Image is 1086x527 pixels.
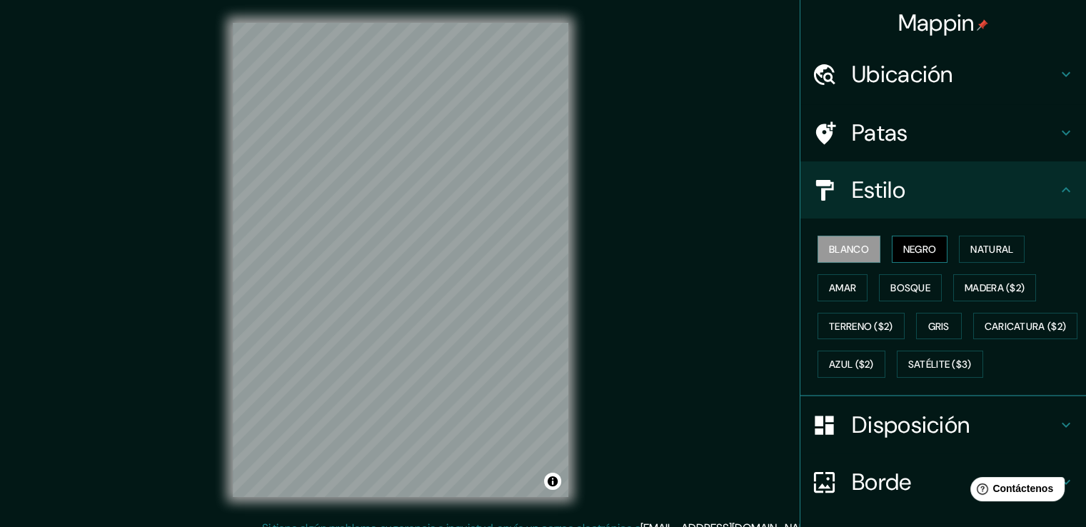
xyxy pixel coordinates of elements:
div: Ubicación [800,46,1086,103]
button: Satélite ($3) [897,351,983,378]
font: Gris [928,320,950,333]
img: pin-icon.png [977,19,988,31]
font: Disposición [852,410,970,440]
canvas: Mapa [233,23,568,497]
iframe: Lanzador de widgets de ayuda [959,471,1070,511]
font: Madera ($2) [965,281,1025,294]
font: Ubicación [852,59,953,89]
font: Satélite ($3) [908,358,972,371]
font: Estilo [852,175,905,205]
button: Bosque [879,274,942,301]
button: Blanco [818,236,880,263]
font: Bosque [890,281,930,294]
button: Madera ($2) [953,274,1036,301]
font: Mappin [898,8,975,38]
font: Caricatura ($2) [985,320,1067,333]
font: Azul ($2) [829,358,874,371]
button: Caricatura ($2) [973,313,1078,340]
button: Terreno ($2) [818,313,905,340]
font: Borde [852,467,912,497]
button: Natural [959,236,1025,263]
div: Borde [800,453,1086,511]
button: Amar [818,274,868,301]
div: Patas [800,104,1086,161]
button: Negro [892,236,948,263]
div: Estilo [800,161,1086,219]
font: Amar [829,281,856,294]
font: Patas [852,118,908,148]
font: Negro [903,243,937,256]
button: Gris [916,313,962,340]
button: Azul ($2) [818,351,885,378]
font: Terreno ($2) [829,320,893,333]
font: Natural [970,243,1013,256]
font: Blanco [829,243,869,256]
button: Activar o desactivar atribución [544,473,561,490]
div: Disposición [800,396,1086,453]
